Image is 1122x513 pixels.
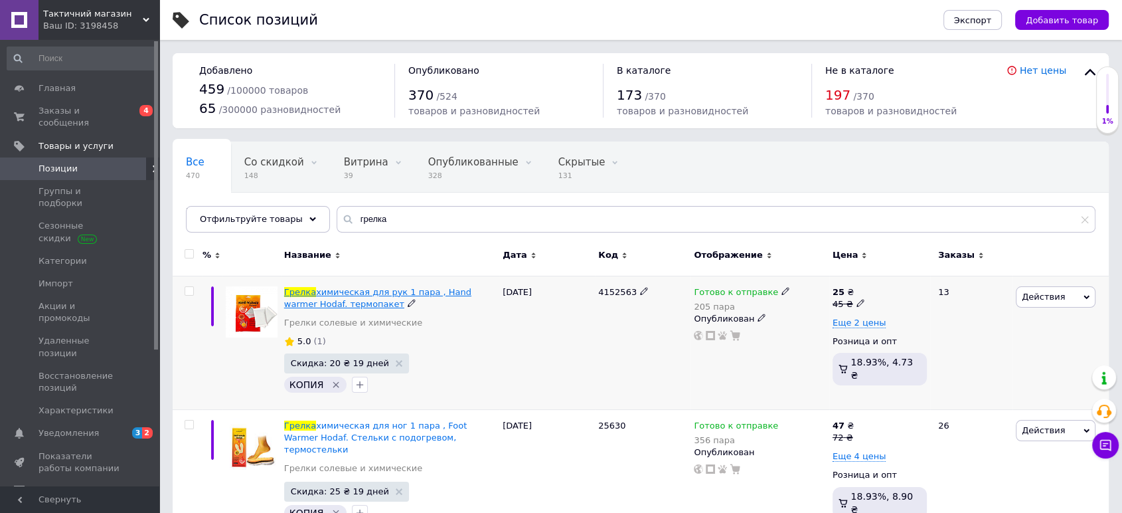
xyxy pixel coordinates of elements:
[850,357,912,381] span: 18.93%, 4.73 ₴
[313,336,325,346] span: (1)
[43,20,159,32] div: Ваш ID: 3198458
[227,85,308,96] span: / 100000 товаров
[694,313,826,325] div: Опубликован
[289,379,324,390] span: КОПИЯ
[284,317,423,329] a: Грелки солевые и химические
[598,287,637,297] span: 4152563
[825,65,894,76] span: Не в каталоге
[645,91,665,102] span: / 370
[833,336,927,348] div: Розница и опт
[39,82,76,94] span: Главная
[943,10,1002,30] button: Экспорт
[202,249,211,261] span: %
[284,421,316,431] span: Грелка
[833,432,854,444] div: 72 ₴
[186,156,204,168] span: Все
[199,100,216,116] span: 65
[39,405,114,417] span: Характеристики
[617,87,642,103] span: 173
[291,487,389,496] span: Скидка: 25 ₴ 19 дней
[938,249,975,261] span: Заказы
[408,106,540,116] span: товаров и разновидностей
[284,421,467,455] span: химическая для ног 1 пара , Foot Warmer Hodaf. Стельки с подогревом, термостельки
[186,171,204,181] span: 470
[833,286,865,298] div: ₴
[408,65,479,76] span: Опубликовано
[833,298,865,310] div: 45 ₴
[825,106,957,116] span: товаров и разновидностей
[833,249,858,261] span: Цена
[244,156,304,168] span: Со скидкой
[428,156,519,168] span: Опубликованные
[226,286,278,338] img: Грелка химическая для рук 1 пара , Hand warmer Hodaf. термопакет
[1015,10,1109,30] button: Добавить товар
[1092,432,1119,459] button: Чат с покупателем
[408,87,434,103] span: 370
[200,214,303,224] span: Отфильтруйте товары
[617,65,671,76] span: В каталоге
[39,300,123,324] span: Акции и промокоды
[1020,65,1066,76] a: Нет цены
[1022,292,1065,302] span: Действия
[598,421,625,431] span: 25630
[132,427,143,439] span: 3
[43,8,143,20] span: Тактичний магазин
[39,485,74,497] span: Отзывы
[199,13,318,27] div: Список позиций
[7,47,156,70] input: Поиск
[598,249,618,261] span: Код
[284,421,467,455] a: Грелкахимическая для ног 1 пара , Foot Warmer Hodaf. Стельки с подогревом, термостельки
[833,451,886,462] span: Еще 4 цены
[331,379,341,390] svg: Удалить метку
[39,185,123,209] span: Группы и подборки
[694,421,778,435] span: Готово к отправке
[284,287,471,309] span: химическая для рук 1 пара , Hand warmer Hodaf. термопакет
[226,420,278,472] img: Грелка химическая для ног 1 пара , Foot Warmer Hodaf. Стельки с подогревом, термостельки
[694,435,778,445] div: 356 пара
[39,451,123,474] span: Показатели работы компании
[833,420,854,432] div: ₴
[297,336,311,346] span: 5.0
[39,163,78,175] span: Позиции
[199,81,224,97] span: 459
[284,462,423,474] a: Грелки солевые и химические
[284,287,471,309] a: Грелкахимическая для рук 1 пара , Hand warmer Hodaf. термопакет
[337,206,1095,233] input: Поиск по названию позиции, артикулу и поисковым запросам
[39,140,114,152] span: Товары и услуги
[930,276,1012,409] div: 13
[558,171,605,181] span: 131
[558,156,605,168] span: Скрытые
[428,171,519,181] span: 328
[39,255,87,267] span: Категории
[694,287,778,301] span: Готово к отправке
[186,207,247,219] span: На рекламу
[694,302,790,312] div: 205 пара
[199,65,252,76] span: Добавлено
[833,421,844,431] b: 47
[39,105,123,129] span: Заказы и сообщения
[142,427,153,439] span: 2
[284,249,331,261] span: Название
[833,469,927,481] div: Розница и опт
[833,287,844,297] b: 25
[694,447,826,459] div: Опубликован
[39,427,99,439] span: Уведомления
[39,220,123,244] span: Сезонные скидки
[39,278,73,290] span: Импорт
[244,171,304,181] span: 148
[833,318,886,328] span: Еще 2 цены
[1026,15,1098,25] span: Добавить товар
[39,370,123,394] span: Восстановление позиций
[344,156,388,168] span: Витрина
[284,287,316,297] span: Грелка
[1097,117,1118,126] div: 1%
[825,87,850,103] span: 197
[291,359,389,367] span: Скидка: 20 ₴ 19 дней
[1022,425,1065,435] span: Действия
[954,15,991,25] span: Экспорт
[617,106,748,116] span: товаров и разновидностей
[694,249,762,261] span: Отображение
[344,171,388,181] span: 39
[219,104,341,115] span: / 300000 разновидностей
[499,276,595,409] div: [DATE]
